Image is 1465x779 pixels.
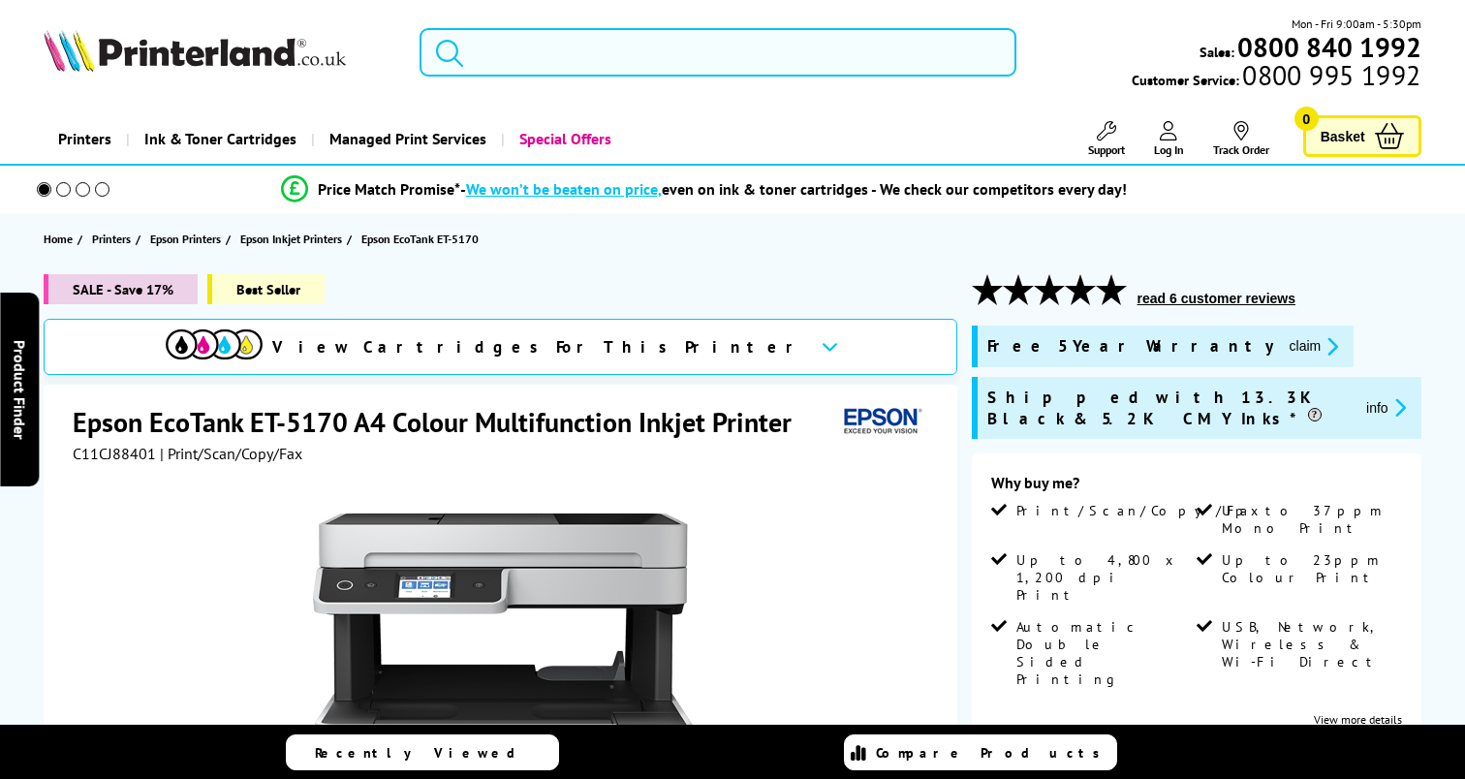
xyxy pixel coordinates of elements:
span: Up to 37ppm Mono Print [1222,502,1398,537]
button: promo-description [1360,396,1412,419]
a: Log In [1154,121,1184,157]
a: Basket 0 [1303,115,1421,157]
span: USB, Network, Wireless & Wi-Fi Direct [1222,618,1398,670]
div: - even on ink & toner cartridges - We check our competitors every day! [460,179,1127,199]
span: Epson EcoTank ET-5170 [361,229,479,249]
span: Support [1088,142,1125,157]
span: Print/Scan/Copy/Fax [1016,502,1265,519]
span: Ink & Toner Cartridges [144,114,296,164]
button: promo-description [1284,335,1345,358]
span: Customer Service: [1132,66,1420,89]
img: Epson [836,404,925,440]
a: Printers [44,114,126,164]
img: Printerland Logo [44,29,346,72]
img: cmyk-icon.svg [166,329,263,359]
a: View more details [1314,712,1402,727]
span: Log In [1154,142,1184,157]
a: Home [44,229,78,249]
a: Recently Viewed [286,734,559,770]
a: Ink & Toner Cartridges [126,114,311,164]
span: Basket [1321,123,1365,149]
span: Compare Products [876,744,1110,762]
h1: Epson EcoTank ET-5170 A4 Colour Multifunction Inkjet Printer [73,404,811,440]
span: SALE - Save 17% [44,274,198,304]
span: Shipped with 13.3K Black & 5.2K CMY Inks* [987,387,1352,429]
a: Support [1088,121,1125,157]
span: 0 [1294,107,1319,131]
span: Home [44,229,73,249]
span: Automatic Double Sided Printing [1016,618,1193,688]
span: Best Seller [207,274,325,304]
a: Printerland Logo [44,29,394,76]
button: read 6 customer reviews [1132,290,1301,307]
span: C11CJ88401 [73,444,156,463]
span: Recently Viewed [315,744,535,762]
a: Managed Print Services [311,114,501,164]
span: 0800 995 1992 [1239,66,1420,84]
a: Epson EcoTank ET-5170 [361,229,483,249]
span: Epson Inkjet Printers [240,229,342,249]
span: Up to 23ppm Colour Print [1222,551,1398,586]
a: Epson Inkjet Printers [240,229,347,249]
span: Free 5 Year Warranty [987,335,1274,358]
span: Epson Printers [150,229,221,249]
div: Why buy me? [991,473,1402,502]
a: 0800 840 1992 [1234,38,1421,56]
span: Up to 4,800 x 1,200 dpi Print [1016,551,1193,604]
a: Epson Printers [150,229,226,249]
a: Compare Products [844,734,1117,770]
span: Mon - Fri 9:00am - 5:30pm [1292,15,1421,33]
a: Track Order [1213,121,1269,157]
span: View Cartridges For This Printer [272,336,805,358]
span: Sales: [1200,43,1234,61]
span: Printers [92,229,131,249]
a: Printers [92,229,136,249]
li: modal_Promise [10,172,1397,206]
span: Product Finder [10,340,29,440]
span: We won’t be beaten on price, [466,179,662,199]
span: Price Match Promise* [318,179,460,199]
b: 0800 840 1992 [1237,29,1421,65]
a: Special Offers [501,114,626,164]
span: | Print/Scan/Copy/Fax [160,444,302,463]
